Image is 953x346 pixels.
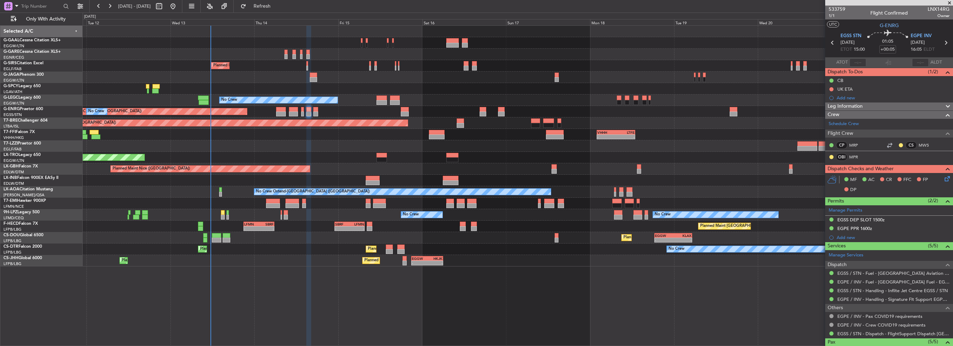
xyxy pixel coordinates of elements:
[836,153,847,161] div: OBI
[254,19,338,25] div: Thu 14
[3,141,41,146] a: T7-LZZIPraetor 600
[840,46,852,53] span: ETOT
[3,233,43,237] a: CS-DOUGlobal 6500
[590,19,674,25] div: Mon 18
[3,78,24,83] a: EGGW/LTN
[3,96,18,100] span: G-LEGC
[256,187,370,197] div: No Crew Ostend-[GEOGRAPHIC_DATA] ([GEOGRAPHIC_DATA])
[758,19,842,25] div: Wed 20
[3,141,18,146] span: T7-LZZI
[616,135,635,139] div: -
[655,238,673,242] div: -
[412,256,427,261] div: EGGW
[3,107,20,111] span: G-ENRG
[828,68,863,76] span: Dispatch To-Dos
[854,46,865,53] span: 15:00
[427,256,442,261] div: HKJK
[3,176,17,180] span: LX-INB
[3,210,17,214] span: 9H-LPZ
[905,141,917,149] div: CS
[849,154,865,160] a: MPR
[200,244,235,254] div: Planned Maint Sofia
[928,242,938,249] span: (5/5)
[3,124,19,129] a: LTBA/ISL
[928,13,950,19] span: Owner
[3,43,24,49] a: EGGW/LTN
[837,86,853,92] div: UK ETA
[923,176,928,183] span: FP
[673,233,691,238] div: KLAX
[828,165,894,173] span: Dispatch Checks and Weather
[3,101,24,106] a: EGGW/LTN
[928,6,950,13] span: LNX14RG
[3,238,22,244] a: LFPB/LBG
[3,89,22,94] a: LGAV/ATH
[829,13,845,19] span: 1/1
[837,296,950,302] a: EGPE / INV - Handling - Signature Flt Support EGPE / INV
[837,279,950,285] a: EGPE / INV - Fuel - [GEOGRAPHIC_DATA] Fuel - EGPE / INV
[3,61,43,65] a: G-SIRSCitation Excel
[597,130,616,134] div: VHHH
[3,199,17,203] span: T7-EMI
[828,111,839,119] span: Crew
[919,142,934,148] a: MWS
[171,19,255,25] div: Wed 13
[837,217,885,223] div: EGSS DEP SLOT 1500z
[427,261,442,265] div: -
[3,118,48,123] a: T7-BREChallenger 604
[829,6,845,13] span: 533759
[3,130,16,134] span: T7-FFI
[338,19,422,25] div: Fri 15
[674,19,758,25] div: Tue 19
[3,164,38,168] a: LX-GBHFalcon 7X
[849,142,865,148] a: MRP
[837,288,948,294] a: EGSS / STN - Handling - Inflite Jet Centre EGSS / STN
[244,226,259,231] div: -
[8,14,75,25] button: Only With Activity
[335,222,349,226] div: SBRF
[837,77,843,83] div: CB
[837,225,872,231] div: EGPE PPR 1600z
[850,58,866,67] input: --:--
[3,61,17,65] span: G-SIRS
[3,233,20,237] span: CS-DOU
[911,39,925,46] span: [DATE]
[3,164,19,168] span: LX-GBH
[828,130,853,138] span: Flight Crew
[3,135,24,140] a: VHHH/HKG
[3,204,24,209] a: LFMN/NCE
[3,181,24,186] a: EDLW/DTM
[655,233,673,238] div: EGGW
[349,222,364,226] div: LFMN
[3,199,46,203] a: T7-EMIHawker 900XP
[259,222,273,226] div: SBRF
[248,4,277,9] span: Refresh
[122,255,231,266] div: Planned Maint [GEOGRAPHIC_DATA] ([GEOGRAPHIC_DATA])
[903,176,911,183] span: FFC
[928,68,938,75] span: (1/2)
[403,209,419,220] div: No Crew
[422,19,506,25] div: Sat 16
[213,60,323,71] div: Planned Maint [GEOGRAPHIC_DATA] ([GEOGRAPHIC_DATA])
[837,331,950,337] a: EGSS / STN - Dispatch - FlightSupport Dispatch [GEOGRAPHIC_DATA]
[828,102,863,110] span: Leg Information
[3,227,22,232] a: LFPB/LBG
[829,252,863,259] a: Manage Services
[86,19,171,25] div: Tue 12
[930,59,942,66] span: ALDT
[850,176,857,183] span: MF
[3,118,18,123] span: T7-BRE
[837,95,950,101] div: Add new
[3,192,44,198] a: [PERSON_NAME]/QSA
[3,107,43,111] a: G-ENRGPraetor 600
[335,226,349,231] div: -
[349,226,364,231] div: -
[3,187,53,191] a: LX-AOACitation Mustang
[840,33,861,40] span: EGSS STN
[655,209,671,220] div: No Crew
[3,256,18,260] span: CS-JHH
[3,153,18,157] span: LX-TRO
[259,226,273,231] div: -
[886,176,892,183] span: CR
[3,222,38,226] a: F-HECDFalcon 7X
